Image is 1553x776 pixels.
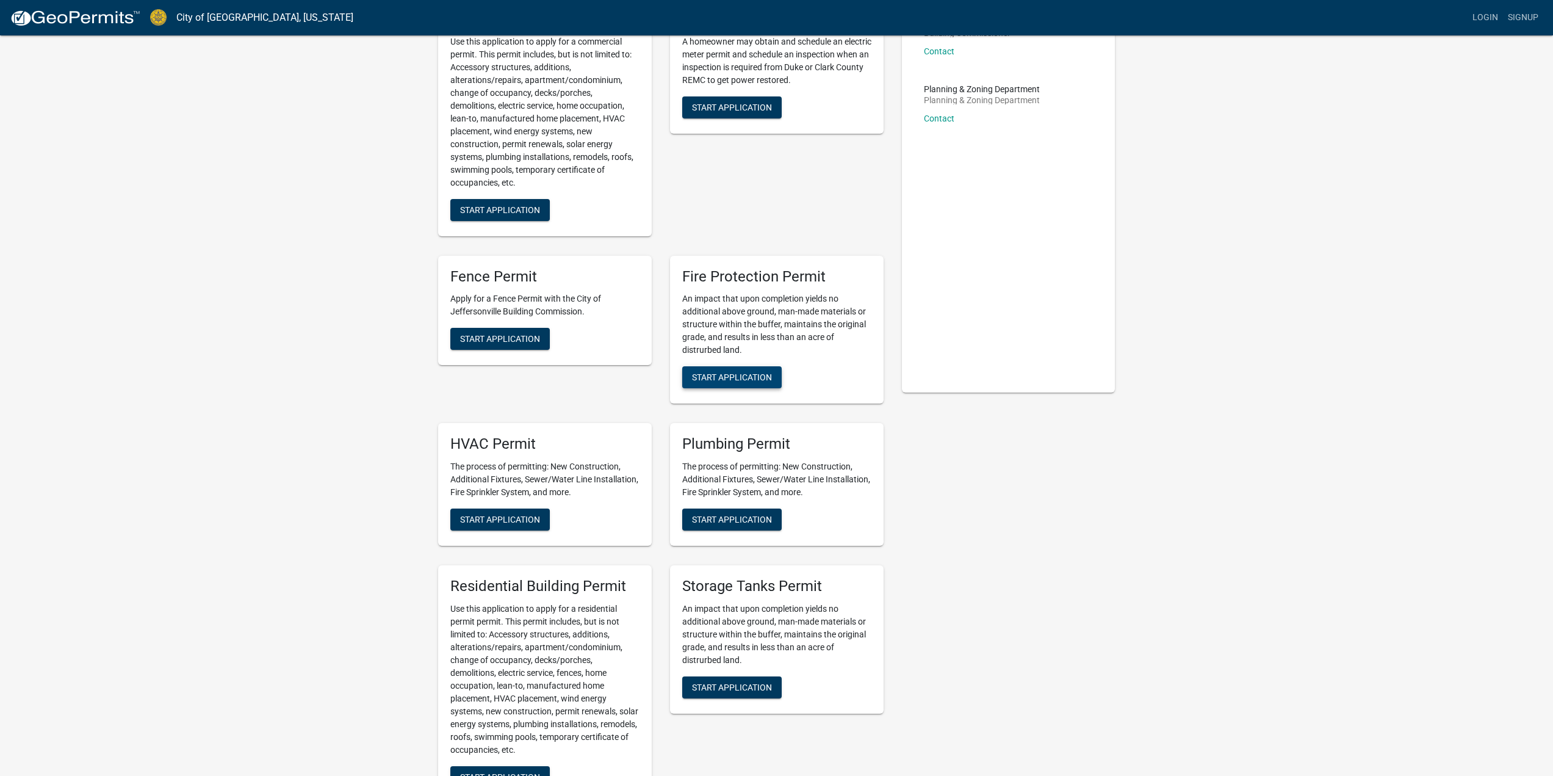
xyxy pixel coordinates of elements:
[450,435,640,453] h5: HVAC Permit
[450,292,640,318] p: Apply for a Fence Permit with the City of Jeffersonville Building Commission.
[450,603,640,756] p: Use this application to apply for a residential permit permit. This permit includes, but is not l...
[692,682,772,692] span: Start Application
[682,435,871,453] h5: Plumbing Permit
[682,292,871,357] p: An impact that upon completion yields no additional above ground, man-made materials or structure...
[682,35,871,87] p: A homeowner may obtain and schedule an electric meter permit and schedule an inspection when an i...
[682,460,871,499] p: The process of permitting: New Construction, Additional Fixtures, Sewer/Water Line Installation, ...
[692,515,772,524] span: Start Application
[692,372,772,382] span: Start Application
[692,102,772,112] span: Start Application
[1468,6,1503,29] a: Login
[682,578,871,595] h5: Storage Tanks Permit
[450,460,640,499] p: The process of permitting: New Construction, Additional Fixtures, Sewer/Water Line Installation, ...
[450,509,550,531] button: Start Application
[460,515,540,524] span: Start Application
[682,268,871,286] h5: Fire Protection Permit
[924,96,1040,104] p: Planning & Zoning Department
[150,9,167,26] img: City of Jeffersonville, Indiana
[924,85,1040,93] p: Planning & Zoning Department
[450,328,550,350] button: Start Application
[924,46,954,56] a: Contact
[682,96,782,118] button: Start Application
[682,603,871,667] p: An impact that upon completion yields no additional above ground, man-made materials or structure...
[450,578,640,595] h5: Residential Building Permit
[176,7,353,28] a: City of [GEOGRAPHIC_DATA], [US_STATE]
[682,509,782,531] button: Start Application
[450,268,640,286] h5: Fence Permit
[460,334,540,344] span: Start Application
[450,35,640,189] p: Use this application to apply for a commercial permit. This permit includes, but is not limited t...
[682,366,782,388] button: Start Application
[1503,6,1543,29] a: Signup
[924,114,954,123] a: Contact
[682,676,782,698] button: Start Application
[450,199,550,221] button: Start Application
[460,205,540,214] span: Start Application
